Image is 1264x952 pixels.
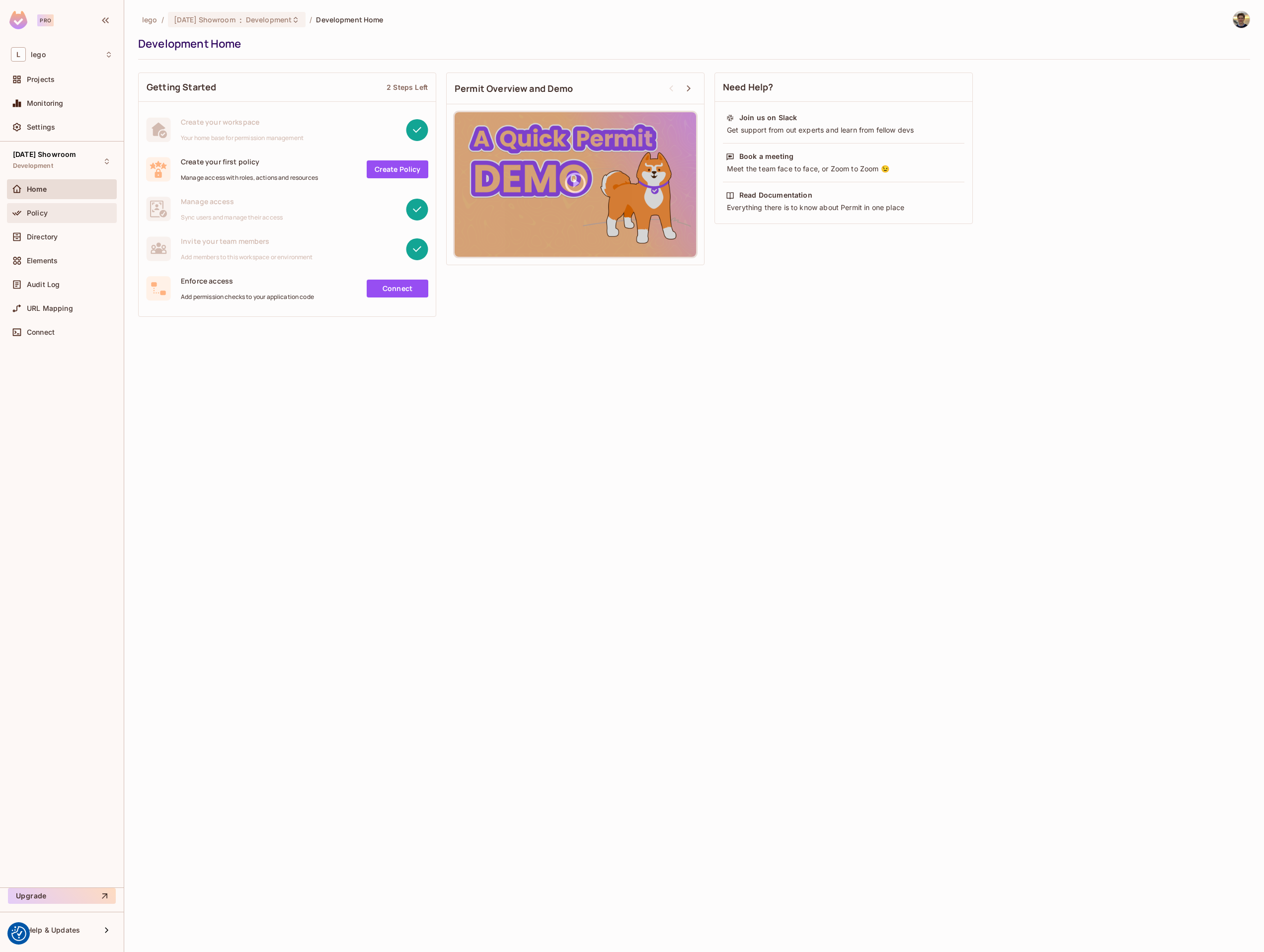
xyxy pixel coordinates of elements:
[726,125,961,135] div: Get support from out experts and learn from fellow devs
[27,185,47,193] span: Home
[726,164,961,174] div: Meet the team face to face, or Zoom to Zoom 😉
[246,15,292,24] span: Development
[181,134,304,142] span: Your home base for permission management
[181,253,313,261] span: Add members to this workspace or environment
[27,233,58,241] span: Directory
[142,15,158,24] span: the active workspace
[726,203,961,213] div: Everything there is to know about Permit in one place
[27,281,60,289] span: Audit Log
[387,82,428,92] div: 2 Steps Left
[739,190,812,200] div: Read Documentation
[316,15,383,24] span: Development Home
[37,14,54,26] div: Pro
[11,926,26,941] img: Revisit consent button
[27,123,55,131] span: Settings
[31,51,46,59] span: Workspace: lego
[174,15,236,24] span: [DATE] Showroom
[11,47,26,62] span: L
[739,113,797,123] div: Join us on Slack
[723,81,774,93] span: Need Help?
[138,36,1245,51] div: Development Home
[9,11,27,29] img: SReyMgAAAABJRU5ErkJggg==
[27,209,48,217] span: Policy
[739,151,793,161] div: Book a meeting
[27,75,55,83] span: Projects
[367,280,428,297] a: Connect
[181,157,318,166] span: Create your first policy
[1233,11,1250,28] img: Jakob Nielsen
[181,197,283,206] span: Manage access
[161,15,164,24] li: /
[147,81,216,93] span: Getting Started
[181,214,283,221] span: Sync users and manage their access
[13,162,53,170] span: Development
[13,150,76,158] span: [DATE] Showroom
[181,276,314,286] span: Enforce access
[27,304,73,312] span: URL Mapping
[310,15,312,24] li: /
[181,236,313,246] span: Invite your team members
[27,926,80,934] span: Help & Updates
[11,926,26,941] button: Consent Preferences
[27,257,58,265] span: Elements
[239,16,242,24] span: :
[8,888,116,904] button: Upgrade
[181,293,314,301] span: Add permission checks to your application code
[27,99,64,107] span: Monitoring
[367,160,428,178] a: Create Policy
[181,174,318,182] span: Manage access with roles, actions and resources
[181,117,304,127] span: Create your workspace
[27,328,55,336] span: Connect
[455,82,573,95] span: Permit Overview and Demo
